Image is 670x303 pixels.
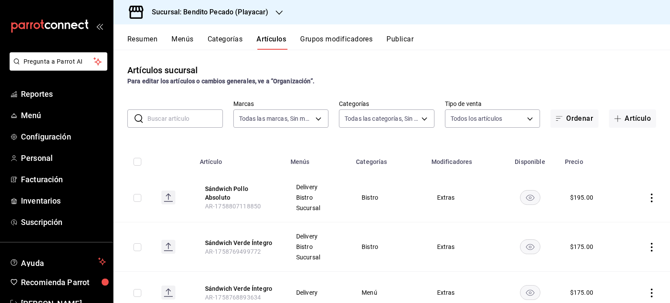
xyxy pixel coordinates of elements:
[205,184,275,202] button: edit-product-location
[205,294,261,301] span: AR-1758768893634
[647,289,656,297] button: actions
[195,145,285,173] th: Artículo
[570,193,593,202] div: $ 195.00
[24,57,94,66] span: Pregunta a Parrot AI
[296,289,340,296] span: Delivery
[437,194,490,201] span: Extras
[127,35,670,50] div: navigation tabs
[437,289,490,296] span: Extras
[171,35,193,50] button: Menús
[21,256,95,267] span: Ayuda
[339,101,434,107] label: Categorías
[362,289,415,296] span: Menú
[147,110,223,127] input: Buscar artículo
[520,285,540,300] button: availability-product
[96,23,103,30] button: open_drawer_menu
[437,244,490,250] span: Extras
[296,233,340,239] span: Delivery
[21,88,106,100] span: Reportes
[296,254,340,260] span: Sucursal
[205,238,275,247] button: edit-product-location
[21,216,106,228] span: Suscripción
[426,145,501,173] th: Modificadores
[520,239,540,254] button: availability-product
[233,101,329,107] label: Marcas
[570,242,593,251] div: $ 175.00
[21,109,106,121] span: Menú
[205,284,275,293] button: edit-product-location
[520,190,540,205] button: availability-product
[208,35,243,50] button: Categorías
[451,114,502,123] span: Todos los artículos
[205,248,261,255] span: AR-1758769499772
[21,131,106,143] span: Configuración
[647,243,656,252] button: actions
[386,35,414,50] button: Publicar
[351,145,426,173] th: Categorías
[6,63,107,72] a: Pregunta a Parrot AI
[362,194,415,201] span: Bistro
[239,114,313,123] span: Todas las marcas, Sin marca
[570,288,593,297] div: $ 175.00
[21,276,106,288] span: Recomienda Parrot
[445,101,540,107] label: Tipo de venta
[647,194,656,202] button: actions
[127,35,157,50] button: Resumen
[256,35,286,50] button: Artículos
[296,184,340,190] span: Delivery
[127,78,314,85] strong: Para editar los artículos o cambios generales, ve a “Organización”.
[362,244,415,250] span: Bistro
[145,7,269,17] h3: Sucursal: Bendito Pecado (Playacar)
[21,152,106,164] span: Personal
[296,244,340,250] span: Bistro
[345,114,418,123] span: Todas las categorías, Sin categoría
[500,145,560,173] th: Disponible
[296,194,340,201] span: Bistro
[205,203,261,210] span: AR-1758807118850
[21,174,106,185] span: Facturación
[21,195,106,207] span: Inventarios
[10,52,107,71] button: Pregunta a Parrot AI
[296,205,340,211] span: Sucursal
[300,35,373,50] button: Grupos modificadores
[285,145,351,173] th: Menús
[609,109,656,128] button: Artículo
[550,109,598,128] button: Ordenar
[560,145,622,173] th: Precio
[127,64,198,77] div: Artículos sucursal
